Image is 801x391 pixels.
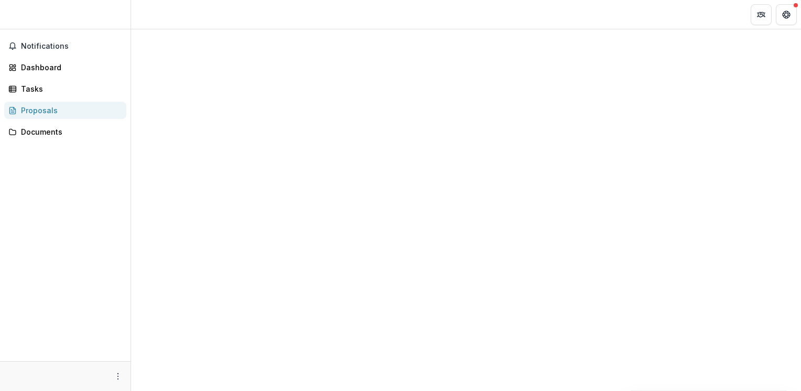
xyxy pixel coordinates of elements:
[4,59,126,76] a: Dashboard
[21,126,118,137] div: Documents
[21,42,122,51] span: Notifications
[21,83,118,94] div: Tasks
[751,4,772,25] button: Partners
[21,105,118,116] div: Proposals
[112,370,124,383] button: More
[4,38,126,55] button: Notifications
[4,123,126,140] a: Documents
[21,62,118,73] div: Dashboard
[4,102,126,119] a: Proposals
[776,4,797,25] button: Get Help
[4,80,126,97] a: Tasks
